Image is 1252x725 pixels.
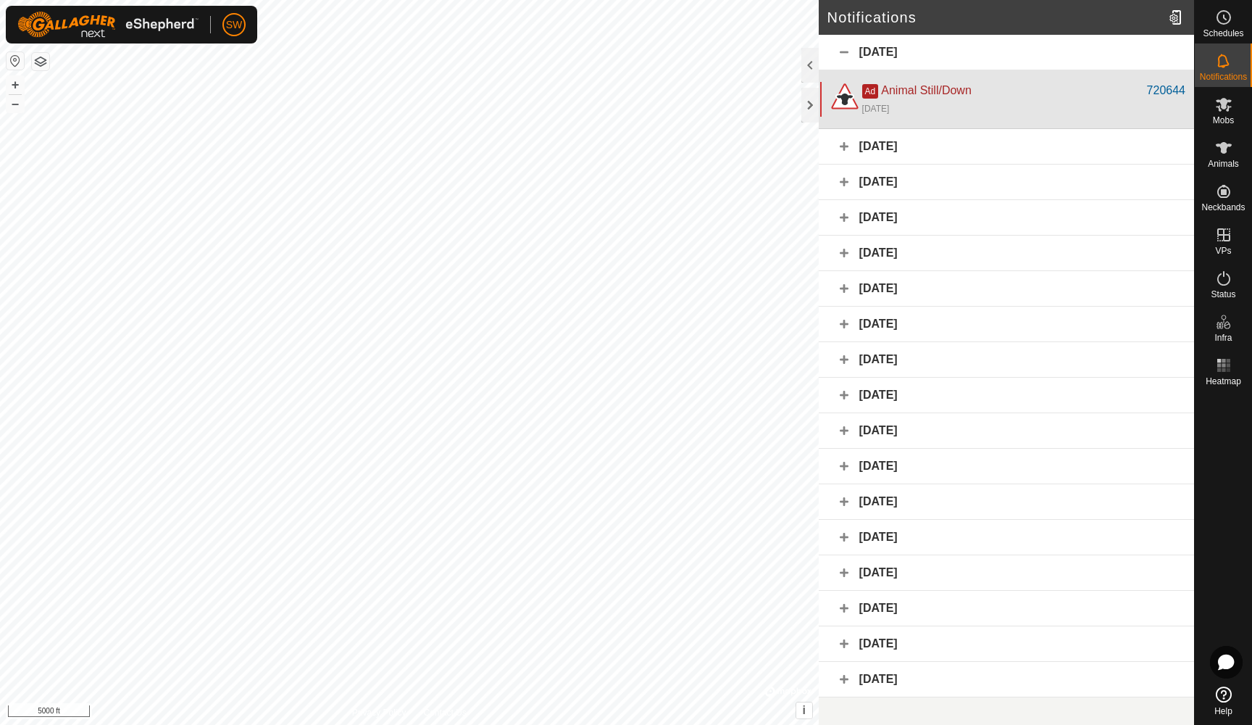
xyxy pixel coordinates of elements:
[1206,377,1241,386] span: Heatmap
[881,84,971,96] span: Animal Still/Down
[819,342,1194,378] div: [DATE]
[819,378,1194,413] div: [DATE]
[819,165,1194,200] div: [DATE]
[819,591,1194,626] div: [DATE]
[819,236,1194,271] div: [DATE]
[819,555,1194,591] div: [DATE]
[819,520,1194,555] div: [DATE]
[7,95,24,112] button: –
[1208,159,1239,168] span: Animals
[862,102,890,115] div: [DATE]
[796,703,812,718] button: i
[819,449,1194,484] div: [DATE]
[827,9,1163,26] h2: Notifications
[819,35,1194,70] div: [DATE]
[819,129,1194,165] div: [DATE]
[1214,707,1232,716] span: Help
[819,200,1194,236] div: [DATE]
[7,52,24,70] button: Reset Map
[819,626,1194,662] div: [DATE]
[1195,681,1252,721] a: Help
[1213,116,1234,125] span: Mobs
[862,84,879,99] span: Ad
[1215,246,1231,255] span: VPs
[1211,290,1235,299] span: Status
[1203,29,1243,38] span: Schedules
[1214,333,1232,342] span: Infra
[819,662,1194,697] div: [DATE]
[819,484,1194,520] div: [DATE]
[423,706,466,719] a: Contact Us
[17,12,199,38] img: Gallagher Logo
[226,17,243,33] span: SW
[819,271,1194,307] div: [DATE]
[819,307,1194,342] div: [DATE]
[32,53,49,70] button: Map Layers
[1200,72,1247,81] span: Notifications
[1147,82,1185,99] div: 720644
[819,413,1194,449] div: [DATE]
[802,704,805,716] span: i
[7,76,24,94] button: +
[1201,203,1245,212] span: Neckbands
[352,706,406,719] a: Privacy Policy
